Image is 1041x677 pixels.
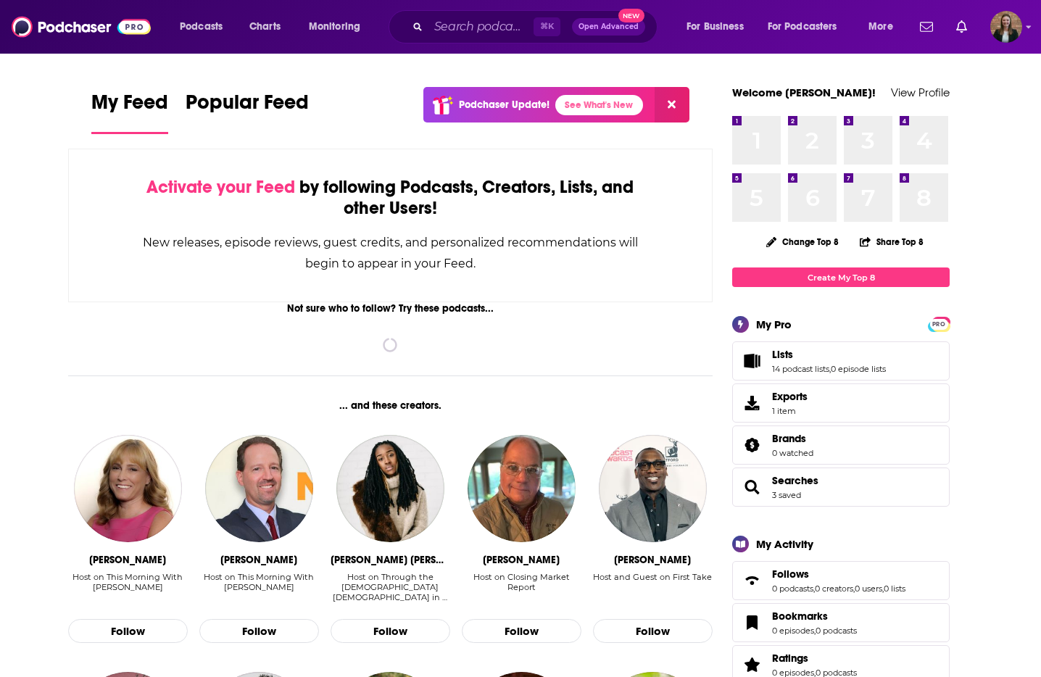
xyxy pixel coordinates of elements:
span: Open Advanced [578,23,639,30]
span: Follows [772,568,809,581]
p: Podchaser Update! [459,99,549,111]
a: Bookmarks [772,610,857,623]
span: Ratings [772,652,808,665]
a: 0 lists [884,583,905,594]
div: Jennifer Kushinka [89,554,166,566]
button: Follow [331,619,450,644]
span: Activate your Feed [146,176,295,198]
span: Lists [772,348,793,361]
a: Searches [772,474,818,487]
a: 0 users [855,583,882,594]
button: open menu [299,15,379,38]
div: Search podcasts, credits, & more... [402,10,671,43]
button: Share Top 8 [859,228,924,256]
span: Logged in as k_burns [990,11,1022,43]
span: Brands [772,432,806,445]
button: Change Top 8 [758,233,847,251]
img: Jennifer Kushinka [74,435,181,542]
div: Host on Closing Market Report [462,572,581,603]
button: Open AdvancedNew [572,18,645,36]
div: Host and Guest on First Take [593,572,712,582]
span: For Podcasters [768,17,837,37]
div: Gordon Deal [220,554,297,566]
a: Popular Feed [186,90,309,134]
span: Follows [732,561,950,600]
a: 0 episode lists [831,364,886,374]
span: Bookmarks [772,610,828,623]
input: Search podcasts, credits, & more... [428,15,534,38]
a: Lists [772,348,886,361]
span: , [882,583,884,594]
div: My Pro [756,317,792,331]
span: Lists [732,341,950,381]
img: User Profile [990,11,1022,43]
a: 3 saved [772,490,801,500]
span: PRO [930,319,947,330]
span: For Business [687,17,744,37]
a: 14 podcast lists [772,364,829,374]
span: Exports [737,393,766,413]
a: Follows [737,570,766,591]
a: 0 episodes [772,626,814,636]
div: Not sure who to follow? Try these podcasts... [68,302,713,315]
img: Shannon Sharpe [599,435,706,542]
button: Follow [462,619,581,644]
a: My Feed [91,90,168,134]
span: Popular Feed [186,90,309,123]
span: Exports [772,390,808,403]
span: Monitoring [309,17,360,37]
span: , [813,583,815,594]
div: New releases, episode reviews, guest credits, and personalized recommendations will begin to appe... [141,232,639,274]
a: Charts [240,15,289,38]
a: Show notifications dropdown [914,14,939,39]
a: 0 watched [772,448,813,458]
span: Searches [732,468,950,507]
div: Host and Guest on First Take [593,572,712,603]
div: Host on This Morning With [PERSON_NAME] [199,572,319,592]
span: 1 item [772,406,808,416]
span: My Feed [91,90,168,123]
span: , [814,626,816,636]
a: Brands [772,432,813,445]
a: Lists [737,351,766,371]
button: Follow [68,619,188,644]
a: 0 podcasts [772,583,813,594]
a: Searches [737,477,766,497]
span: New [618,9,644,22]
div: Host on Through the [DEMOGRAPHIC_DATA] [DEMOGRAPHIC_DATA] in a Y… and With The Perrys [331,572,450,602]
a: Follows [772,568,905,581]
div: Shannon Sharpe [614,554,691,566]
a: Ratings [737,655,766,675]
a: 0 podcasts [816,626,857,636]
button: open menu [858,15,911,38]
div: by following Podcasts, Creators, Lists, and other Users! [141,177,639,219]
img: Todd Gleason [468,435,575,542]
div: Host on This Morning With Gordon Deal [199,572,319,603]
span: ⌘ K [534,17,560,36]
div: Host on This Morning With Gordon Deal [68,572,188,603]
img: Gordon Deal [205,435,312,542]
span: Bookmarks [732,603,950,642]
span: , [853,583,855,594]
button: Follow [199,619,319,644]
button: open menu [676,15,762,38]
a: Show notifications dropdown [950,14,973,39]
img: Podchaser - Follow, Share and Rate Podcasts [12,13,151,41]
button: open menu [758,15,858,38]
span: Podcasts [180,17,223,37]
a: Welcome [PERSON_NAME]! [732,86,876,99]
a: Exports [732,383,950,423]
span: , [829,364,831,374]
img: Jackie Hill Perry [336,435,444,542]
a: View Profile [891,86,950,99]
a: Bookmarks [737,612,766,633]
div: Host on Closing Market Report [462,572,581,592]
a: PRO [930,318,947,329]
